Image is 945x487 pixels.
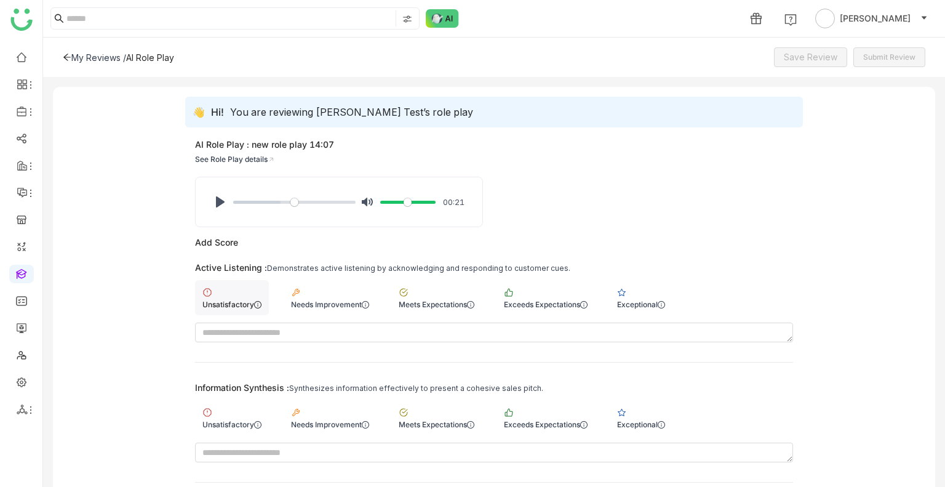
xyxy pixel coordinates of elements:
div: Add Score [195,237,238,248]
div: See Role Play details [195,152,334,167]
div: Synthesizes information effectively to present a cohesive sales pitch. [289,384,543,393]
img: rubric_5.svg [617,288,627,297]
img: search-type.svg [402,14,412,24]
button: Play [210,192,230,212]
img: avatar [815,9,835,28]
span: Hi! [211,106,224,118]
div: Demonstrates active listening by acknowledging and responding to customer cues. [267,264,570,273]
div: Exceeds Expectations [504,300,588,309]
img: rubric_1.svg [202,408,212,417]
div: Information Synthesis : [195,382,289,393]
button: [PERSON_NAME] [813,9,930,28]
img: rubric_1.svg [202,288,212,297]
div: Needs Improvement [291,300,369,309]
div: Unsatisfactory [202,300,261,309]
input: Seek [233,196,356,208]
img: logo [10,9,33,31]
span: You are reviewing [PERSON_NAME] Test’s role play [230,106,473,118]
div: Duration [440,195,468,209]
img: rubric_3.svg [399,288,409,297]
img: help.svg [784,14,797,26]
div: AI Role Play : new role play 14:07 [195,137,334,152]
img: rubric_2.svg [291,288,301,297]
span: 👋 [193,106,205,118]
div: Exceptional [617,420,665,429]
img: rubric_2.svg [291,408,301,417]
img: rubric_3.svg [399,408,409,417]
div: Meets Expectations [399,300,474,309]
button: Submit Review [853,47,925,67]
div: My Reviews / [71,52,126,63]
span: [PERSON_NAME] [840,12,911,25]
div: Active Listening : [195,262,267,273]
div: Exceeds Expectations [504,420,588,429]
img: rubric_5.svg [617,408,627,417]
div: Exceptional [617,300,665,309]
div: AI Role Play [126,52,174,63]
input: Volume [380,196,436,208]
div: Unsatisfactory [202,420,261,429]
div: Meets Expectations [399,420,474,429]
img: rubric_4.svg [504,288,514,297]
div: Needs Improvement [291,420,369,429]
img: ask-buddy-normal.svg [426,9,459,28]
button: Save Review [774,47,847,67]
img: rubric_4.svg [504,408,514,417]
